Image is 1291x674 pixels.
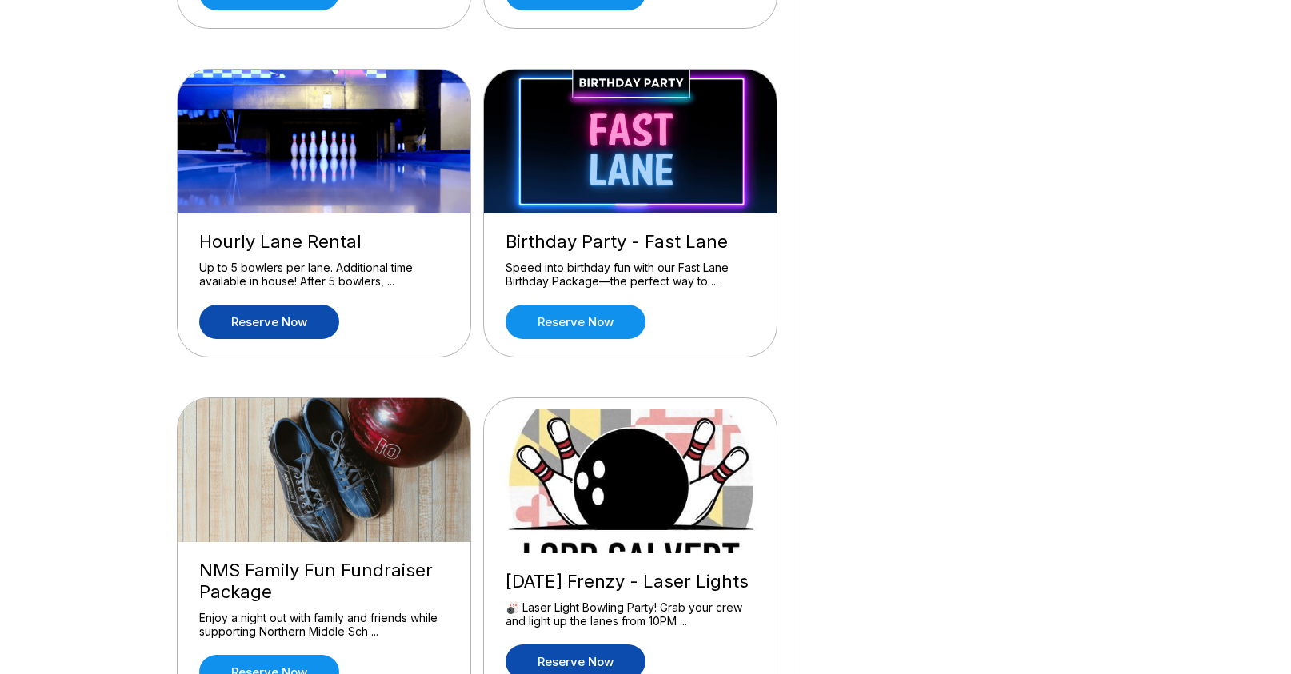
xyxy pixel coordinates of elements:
img: Birthday Party - Fast Lane [484,70,778,213]
div: Enjoy a night out with family and friends while supporting Northern Middle Sch ... [199,611,449,639]
div: Up to 5 bowlers per lane. Additional time available in house! After 5 bowlers, ... [199,261,449,289]
a: Reserve now [199,305,339,339]
img: Hourly Lane Rental [178,70,472,213]
img: NMS Family Fun Fundraiser Package [178,398,472,542]
div: NMS Family Fun Fundraiser Package [199,560,449,603]
img: Friday Frenzy - Laser Lights [484,409,778,553]
a: Reserve now [506,305,645,339]
div: [DATE] Frenzy - Laser Lights [506,571,755,592]
div: Birthday Party - Fast Lane [506,231,755,253]
div: 🎳 Laser Light Bowling Party! Grab your crew and light up the lanes from 10PM ... [506,600,755,628]
div: Hourly Lane Rental [199,231,449,253]
div: Speed into birthday fun with our Fast Lane Birthday Package—the perfect way to ... [506,261,755,289]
